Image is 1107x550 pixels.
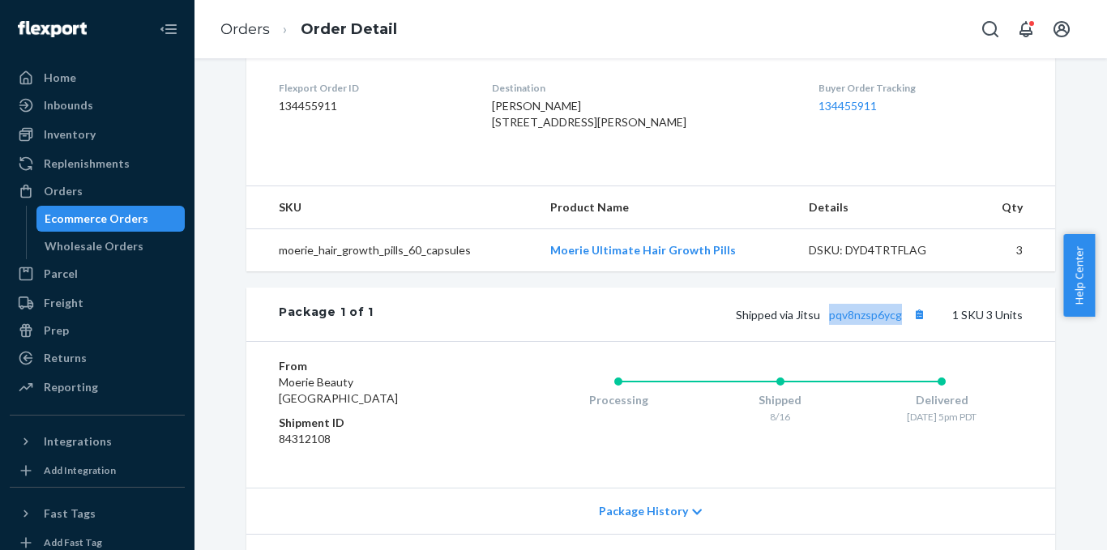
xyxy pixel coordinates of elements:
div: [DATE] 5pm PDT [861,410,1023,424]
dt: Flexport Order ID [279,81,466,95]
td: 3 [974,229,1055,272]
a: Inventory [10,122,185,147]
div: Processing [537,392,699,408]
dt: Shipment ID [279,415,472,431]
td: moerie_hair_growth_pills_60_capsules [246,229,537,272]
a: Home [10,65,185,91]
div: Returns [44,350,87,366]
div: Home [44,70,76,86]
a: Order Detail [301,20,397,38]
div: DSKU: DYD4TRTFLAG [809,242,961,258]
button: Help Center [1063,234,1095,317]
th: SKU [246,186,537,229]
div: 1 SKU 3 Units [374,304,1023,325]
a: Replenishments [10,151,185,177]
div: Parcel [44,266,78,282]
span: Moerie Beauty [GEOGRAPHIC_DATA] [279,375,398,405]
button: Copy tracking number [908,304,930,325]
a: Reporting [10,374,185,400]
div: Orders [44,183,83,199]
th: Product Name [537,186,796,229]
button: Open account menu [1045,13,1078,45]
button: Integrations [10,428,185,454]
div: Integrations [44,433,112,450]
a: Moerie Ultimate Hair Growth Pills [550,243,736,257]
div: Add Integration [44,463,116,477]
div: Shipped [699,392,861,408]
div: Fast Tags [44,505,96,522]
div: Inbounds [44,97,93,113]
button: Fast Tags [10,501,185,527]
div: Package 1 of 1 [279,304,374,325]
div: 8/16 [699,410,861,424]
a: Returns [10,345,185,371]
div: Delivered [861,392,1023,408]
span: Shipped via Jitsu [736,308,930,322]
div: Freight [44,295,83,311]
a: pqv8nzsp6ycg [829,308,902,322]
div: Reporting [44,379,98,395]
button: Close Navigation [152,13,185,45]
dt: Destination [492,81,793,95]
div: Add Fast Tag [44,535,102,549]
div: Prep [44,322,69,339]
dd: 134455911 [279,98,466,114]
span: [PERSON_NAME] [STREET_ADDRESS][PERSON_NAME] [492,99,686,129]
div: Inventory [44,126,96,143]
a: 134455911 [818,99,877,113]
button: Open notifications [1010,13,1042,45]
a: Inbounds [10,92,185,118]
div: Wholesale Orders [45,238,143,254]
div: Replenishments [44,156,130,172]
a: Orders [10,178,185,204]
th: Qty [974,186,1055,229]
a: Wholesale Orders [36,233,186,259]
ol: breadcrumbs [207,6,410,53]
a: Parcel [10,261,185,287]
a: Freight [10,290,185,316]
img: Flexport logo [18,21,87,37]
dd: 84312108 [279,431,472,447]
a: Ecommerce Orders [36,206,186,232]
dt: Buyer Order Tracking [818,81,1023,95]
div: Ecommerce Orders [45,211,148,227]
dt: From [279,358,472,374]
button: Open Search Box [974,13,1007,45]
span: Package History [599,503,688,519]
a: Orders [220,20,270,38]
th: Details [796,186,974,229]
a: Prep [10,318,185,343]
a: Add Integration [10,461,185,480]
